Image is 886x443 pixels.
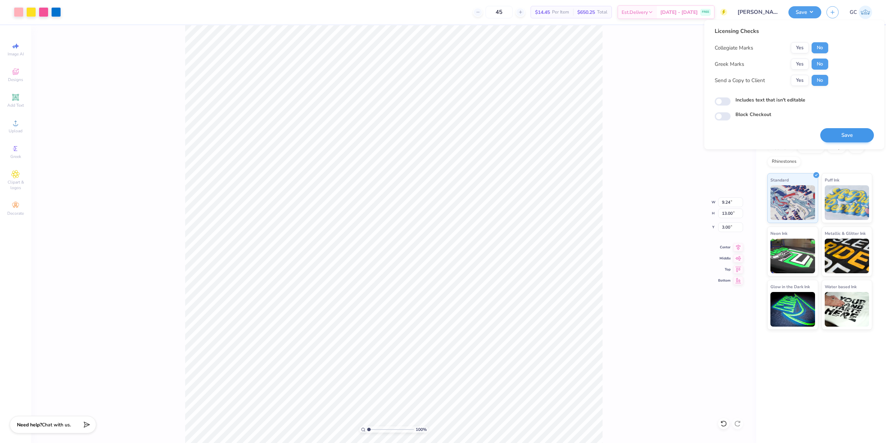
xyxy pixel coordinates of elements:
[10,154,21,159] span: Greek
[718,245,731,250] span: Center
[825,283,857,290] span: Water based Ink
[597,9,607,16] span: Total
[718,267,731,272] span: Top
[732,5,783,19] input: Untitled Design
[416,426,427,433] span: 100 %
[788,6,821,18] button: Save
[767,157,801,167] div: Rhinestones
[825,239,869,273] img: Metallic & Glitter Ink
[718,256,731,261] span: Middle
[820,128,874,142] button: Save
[660,9,698,16] span: [DATE] - [DATE]
[715,60,744,68] div: Greek Marks
[577,9,595,16] span: $650.25
[715,44,753,52] div: Collegiate Marks
[812,59,828,70] button: No
[3,179,28,191] span: Clipart & logos
[850,6,872,19] a: GC
[770,176,789,184] span: Standard
[17,422,42,428] strong: Need help?
[770,230,787,237] span: Neon Ink
[715,27,828,35] div: Licensing Checks
[718,278,731,283] span: Bottom
[825,292,869,327] img: Water based Ink
[859,6,872,19] img: Gerard Christopher Trorres
[825,176,839,184] span: Puff Ink
[770,185,815,220] img: Standard
[770,292,815,327] img: Glow in the Dark Ink
[850,8,857,16] span: GC
[791,75,809,86] button: Yes
[825,185,869,220] img: Puff Ink
[8,77,23,82] span: Designs
[42,422,71,428] span: Chat with us.
[791,42,809,53] button: Yes
[702,10,709,15] span: FREE
[552,9,569,16] span: Per Item
[7,211,24,216] span: Decorate
[535,9,550,16] span: $14.45
[812,42,828,53] button: No
[770,239,815,273] img: Neon Ink
[9,128,22,134] span: Upload
[735,96,805,104] label: Includes text that isn't editable
[8,51,24,57] span: Image AI
[791,59,809,70] button: Yes
[7,103,24,108] span: Add Text
[812,75,828,86] button: No
[825,230,866,237] span: Metallic & Glitter Ink
[486,6,513,18] input: – –
[770,283,810,290] span: Glow in the Dark Ink
[622,9,648,16] span: Est. Delivery
[735,111,771,118] label: Block Checkout
[715,77,765,85] div: Send a Copy to Client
